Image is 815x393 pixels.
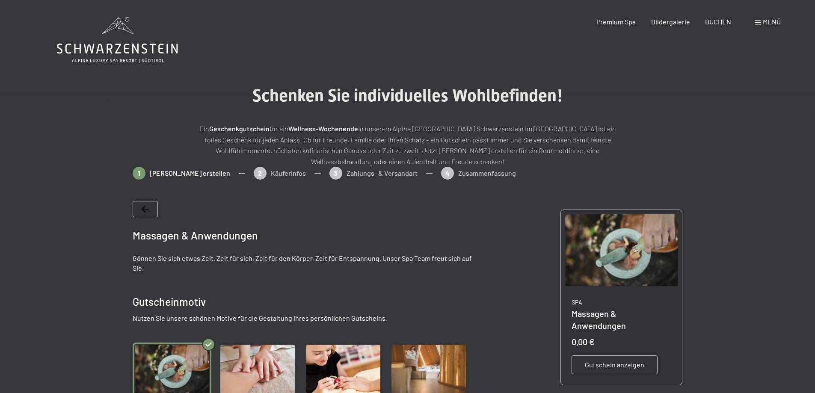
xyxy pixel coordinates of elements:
strong: Geschenkgutschein [209,124,270,133]
p: Ein für ein in unserem Alpine [GEOGRAPHIC_DATA] Schwarzenstein im [GEOGRAPHIC_DATA] ist ein tolle... [194,123,622,167]
span: Menü [763,18,781,26]
span: Schenken Sie individuelles Wohlbefinden! [252,86,563,106]
a: BUCHEN [705,18,731,26]
a: Premium Spa [596,18,636,26]
a: Bildergalerie [651,18,690,26]
strong: Wellness-Wochenende [288,124,358,133]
